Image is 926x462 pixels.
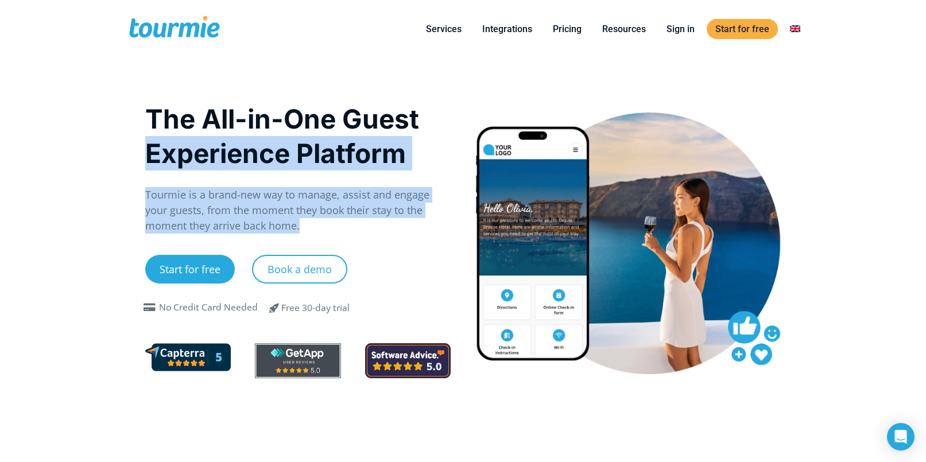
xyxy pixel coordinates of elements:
[145,102,451,170] h1: The All-in-One Guest Experience Platform
[474,22,541,36] a: Integrations
[261,301,288,315] span: 
[544,22,590,36] a: Pricing
[141,303,159,312] span: 
[145,187,451,234] p: Tourmie is a brand-new way to manage, assist and engage your guests, from the moment they book th...
[145,255,235,284] a: Start for free
[707,19,778,39] a: Start for free
[159,301,258,315] div: No Credit Card Needed
[658,22,703,36] a: Sign in
[781,22,809,36] a: Switch to
[594,22,654,36] a: Resources
[417,22,470,36] a: Services
[252,255,347,284] a: Book a demo
[887,423,915,451] div: Open Intercom Messenger
[281,301,350,315] div: Free 30-day trial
